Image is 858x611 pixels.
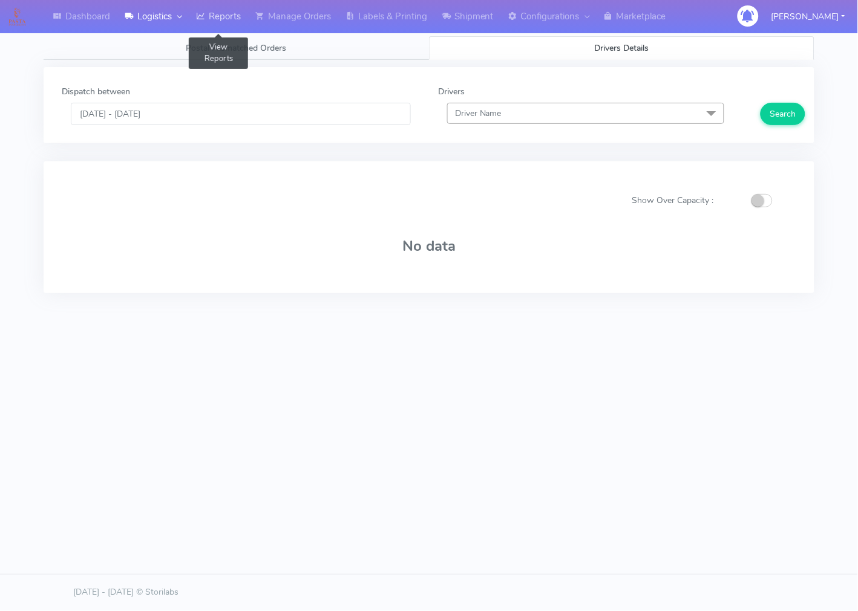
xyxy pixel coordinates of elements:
span: Postal Mismatched Orders [186,42,287,54]
ul: Tabs [44,36,814,60]
input: Pick the Dispatch Daterange [71,103,411,125]
button: [PERSON_NAME] [762,4,854,29]
span: Drivers Details [595,42,649,54]
div: Show Over Capacity : [606,194,723,210]
h3: No data [85,238,773,254]
button: Search [761,103,805,125]
span: Driver Name [455,108,502,119]
label: Drivers [438,85,465,98]
label: Dispatch between [62,85,130,98]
